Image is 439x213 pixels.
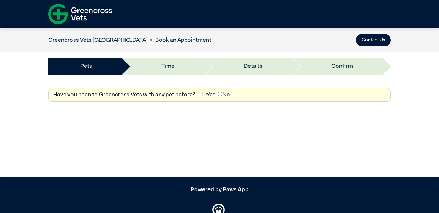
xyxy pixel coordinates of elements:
label: Yes [202,91,216,99]
button: Contact Us [356,34,391,46]
label: No [218,91,230,99]
label: Have you been to Greencross Vets with any pet before? [53,91,195,99]
li: Book an Appointment [148,36,211,45]
input: Yes [202,92,207,96]
img: f-logo [48,2,112,26]
a: Pets [80,62,92,71]
a: Greencross Vets [GEOGRAPHIC_DATA] [48,37,148,43]
nav: breadcrumb [48,36,211,45]
h5: Powered by Paws App [48,187,391,193]
input: No [218,92,222,96]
